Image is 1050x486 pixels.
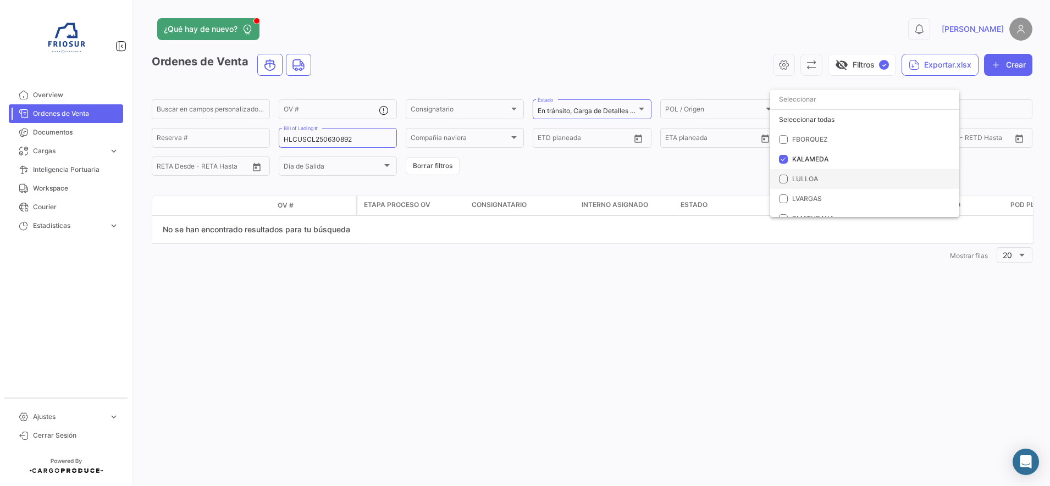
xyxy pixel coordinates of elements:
input: dropdown search [770,90,959,109]
div: Abrir Intercom Messenger [1013,449,1039,475]
span: LULLOA [792,175,818,183]
div: Seleccionar todas [770,110,959,130]
span: KALAMEDA [792,155,828,163]
span: FBORQUEZ [792,135,828,143]
span: PMATURANA [792,214,834,222]
span: LVARGAS [792,194,822,203]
